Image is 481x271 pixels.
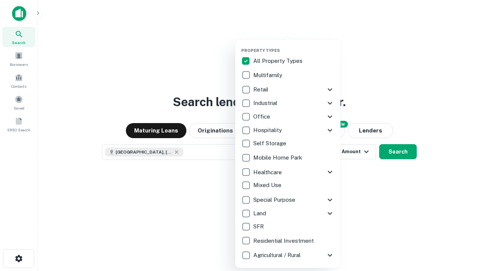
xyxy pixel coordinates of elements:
div: Agricultural / Rural [241,248,334,262]
div: Special Purpose [241,193,334,207]
p: All Property Types [253,56,304,65]
div: Hospitality [241,123,334,137]
p: Residential Investment [253,236,315,245]
p: Special Purpose [253,195,297,204]
p: Office [253,112,272,121]
div: Retail [241,83,334,96]
p: Healthcare [253,168,283,177]
p: Mobile Home Park [253,153,304,162]
p: Multifamily [253,71,284,80]
div: Industrial [241,96,334,110]
div: Land [241,207,334,220]
p: Self Storage [253,139,288,148]
p: Land [253,209,268,218]
iframe: Chat Widget [443,211,481,247]
div: Healthcare [241,165,334,179]
div: Office [241,110,334,123]
p: Agricultural / Rural [253,251,302,260]
span: Property Types [241,48,280,53]
p: SFR [253,222,265,231]
p: Industrial [253,99,279,108]
p: Hospitality [253,126,283,135]
p: Mixed Use [253,181,283,190]
p: Retail [253,85,270,94]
